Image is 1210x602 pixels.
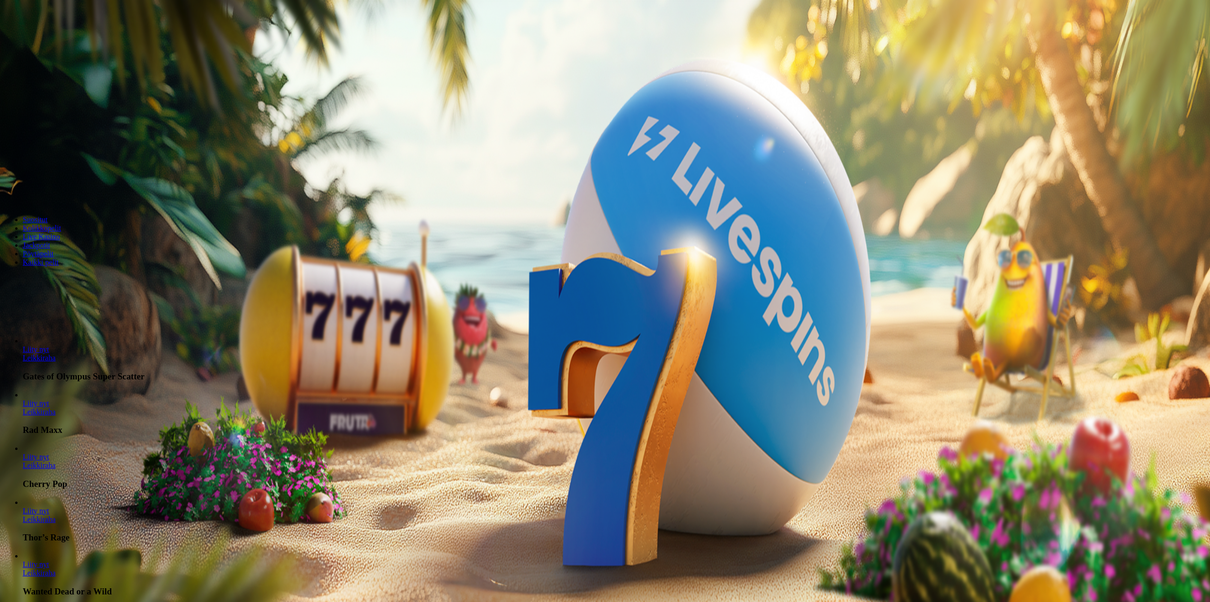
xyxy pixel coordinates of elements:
[23,345,49,353] span: Liity nyt
[23,216,47,224] a: Suositut
[23,233,60,241] a: Live Kasino
[23,425,1206,435] h3: Rad Maxx
[4,199,1206,284] header: Lobby
[23,391,1206,436] article: Rad Maxx
[23,354,55,362] a: Gates of Olympus Super Scatter
[23,498,1206,543] article: Thor’s Rage
[23,507,49,515] a: Thor’s Rage
[23,453,49,461] span: Liity nyt
[23,552,1206,597] article: Wanted Dead or a Wild
[23,258,59,266] a: Kaikki pelit
[23,399,49,407] span: Liity nyt
[23,532,1206,543] h3: Thor’s Rage
[4,199,1206,267] nav: Lobby
[23,479,1206,489] h3: Cherry Pop
[23,224,61,232] a: Kolikkopelit
[23,345,49,353] a: Gates of Olympus Super Scatter
[23,241,50,249] a: Jackpotit
[23,371,1206,382] h3: Gates of Olympus Super Scatter
[23,444,1206,489] article: Cherry Pop
[23,569,55,577] a: Wanted Dead or a Wild
[23,399,49,407] a: Rad Maxx
[23,560,49,568] span: Liity nyt
[23,507,49,515] span: Liity nyt
[23,461,55,469] a: Cherry Pop
[23,515,55,523] a: Thor’s Rage
[23,408,55,416] a: Rad Maxx
[23,337,1206,382] article: Gates of Olympus Super Scatter
[23,250,54,258] a: Pöytäpelit
[23,560,49,568] a: Wanted Dead or a Wild
[23,453,49,461] a: Cherry Pop
[23,586,1206,597] h3: Wanted Dead or a Wild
